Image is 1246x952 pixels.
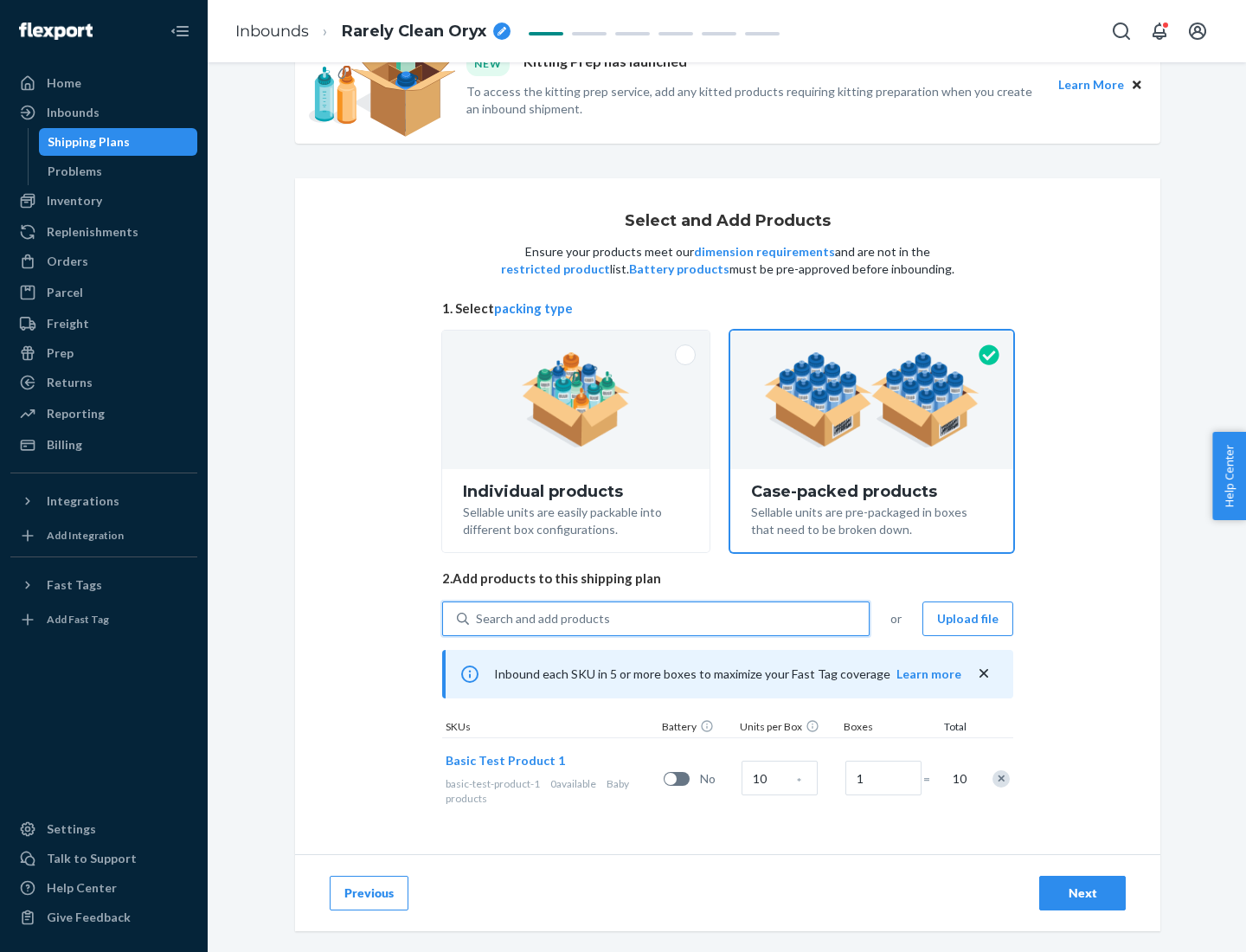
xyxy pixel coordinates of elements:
[47,315,89,332] div: Freight
[10,815,197,843] a: Settings
[446,752,565,769] button: Basic Test Product 1
[840,719,927,737] div: Boxes
[742,761,818,795] input: Case Quantity
[10,69,197,97] a: Home
[10,431,197,459] a: Billing
[466,83,1043,118] p: To access the kitting prep service, add any kitted products requiring kitting preparation when yo...
[47,104,100,121] div: Inbounds
[550,777,596,790] span: 0 available
[501,261,610,278] button: restricted product
[1212,432,1246,520] button: Help Center
[896,666,961,683] button: Learn more
[47,850,137,867] div: Talk to Support
[1127,75,1146,94] button: Close
[442,299,1013,318] span: 1. Select
[1054,884,1111,902] div: Next
[927,719,970,737] div: Total
[47,879,117,897] div: Help Center
[446,777,540,790] span: basic-test-product-1
[222,6,524,57] ol: breadcrumbs
[10,248,197,275] a: Orders
[494,299,573,318] button: packing type
[39,128,198,156] a: Shipping Plans
[10,369,197,396] a: Returns
[342,21,486,43] span: Rarely Clean Oryx
[10,99,197,126] a: Inbounds
[442,569,1013,588] span: 2. Add products to this shipping plan
[48,163,102,180] div: Problems
[10,279,197,306] a: Parcel
[1058,75,1124,94] button: Learn More
[47,223,138,241] div: Replenishments
[463,483,689,500] div: Individual products
[751,500,992,538] div: Sellable units are pre-packaged in boxes that need to be broken down.
[10,606,197,634] a: Add Fast Tag
[523,52,687,75] p: Kitting Prep has launched
[47,253,88,270] div: Orders
[163,14,197,48] button: Close Navigation
[10,522,197,550] a: Add Integration
[522,352,630,447] img: individual-pack.facf35554cb0f1810c75b2bd6df2d64e.png
[47,374,93,391] div: Returns
[446,753,565,768] span: Basic Test Product 1
[625,213,831,230] h1: Select and Add Products
[736,719,840,737] div: Units per Box
[442,719,658,737] div: SKUs
[10,874,197,902] a: Help Center
[47,192,102,209] div: Inventory
[845,761,922,795] input: Number of boxes
[890,610,902,627] span: or
[47,492,119,510] div: Integrations
[10,487,197,515] button: Integrations
[629,261,729,278] button: Battery products
[476,610,610,627] div: Search and add products
[10,845,197,872] a: Talk to Support
[39,158,198,185] a: Problems
[47,284,83,301] div: Parcel
[10,400,197,428] a: Reporting
[1180,14,1215,48] button: Open account menu
[10,339,197,367] a: Prep
[47,344,74,362] div: Prep
[10,904,197,931] button: Give Feedback
[975,665,992,683] button: close
[764,352,979,447] img: case-pack.59cecea509d18c883b923b81aeac6d0b.png
[1104,14,1139,48] button: Open Search Box
[47,528,124,543] div: Add Integration
[466,52,510,75] div: NEW
[235,22,309,41] a: Inbounds
[923,770,941,788] span: =
[10,187,197,215] a: Inventory
[47,436,82,453] div: Billing
[10,571,197,599] button: Fast Tags
[700,770,735,788] span: No
[10,218,197,246] a: Replenishments
[442,650,1013,698] div: Inbound each SKU in 5 or more boxes to maximize your Fast Tag coverage
[47,576,102,594] div: Fast Tags
[499,243,956,278] p: Ensure your products meet our and are not in the list. must be pre-approved before inbounding.
[1142,14,1177,48] button: Open notifications
[47,405,105,422] div: Reporting
[463,500,689,538] div: Sellable units are easily packable into different box configurations.
[330,876,408,910] button: Previous
[47,820,96,838] div: Settings
[922,601,1013,636] button: Upload file
[10,310,197,338] a: Freight
[47,909,131,926] div: Give Feedback
[47,612,109,627] div: Add Fast Tag
[47,74,81,92] div: Home
[751,483,992,500] div: Case-packed products
[48,133,130,151] div: Shipping Plans
[19,23,93,40] img: Flexport logo
[658,719,736,737] div: Battery
[446,776,657,806] div: Baby products
[1039,876,1126,910] button: Next
[949,770,967,788] span: 10
[694,243,835,261] button: dimension requirements
[992,770,1010,788] div: Remove Item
